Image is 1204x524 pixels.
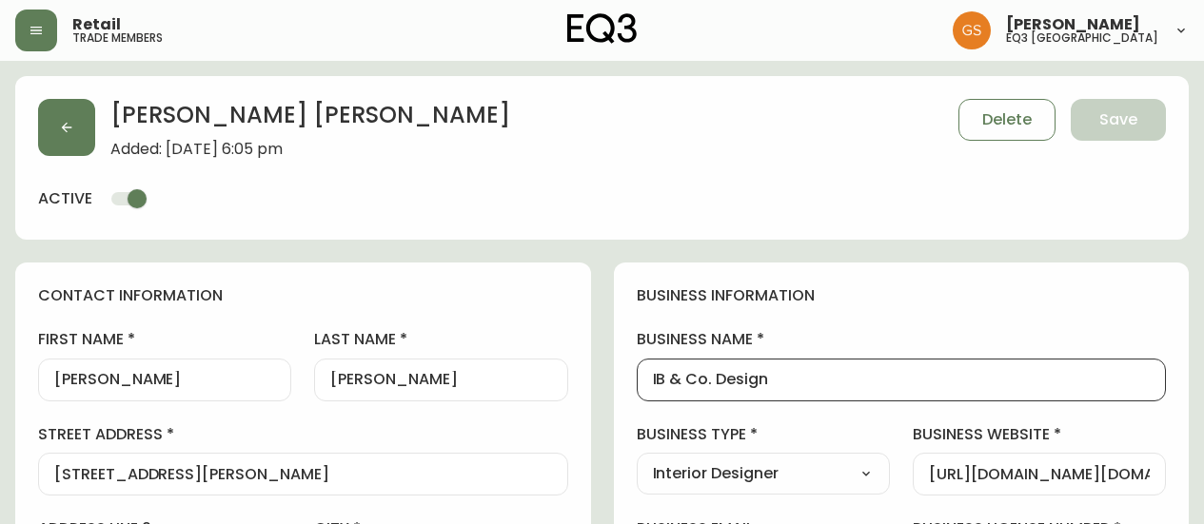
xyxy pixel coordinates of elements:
[637,329,1167,350] label: business name
[314,329,567,350] label: last name
[982,109,1032,130] span: Delete
[110,99,510,141] h2: [PERSON_NAME] [PERSON_NAME]
[72,17,121,32] span: Retail
[929,465,1150,483] input: https://www.designshop.com
[38,424,568,445] label: street address
[637,424,890,445] label: business type
[567,13,638,44] img: logo
[1006,17,1140,32] span: [PERSON_NAME]
[38,329,291,350] label: first name
[110,141,510,158] span: Added: [DATE] 6:05 pm
[38,285,568,306] h4: contact information
[913,424,1166,445] label: business website
[1006,32,1158,44] h5: eq3 [GEOGRAPHIC_DATA]
[38,188,92,209] h4: active
[637,285,1167,306] h4: business information
[953,11,991,49] img: 6b403d9c54a9a0c30f681d41f5fc2571
[958,99,1056,141] button: Delete
[72,32,163,44] h5: trade members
